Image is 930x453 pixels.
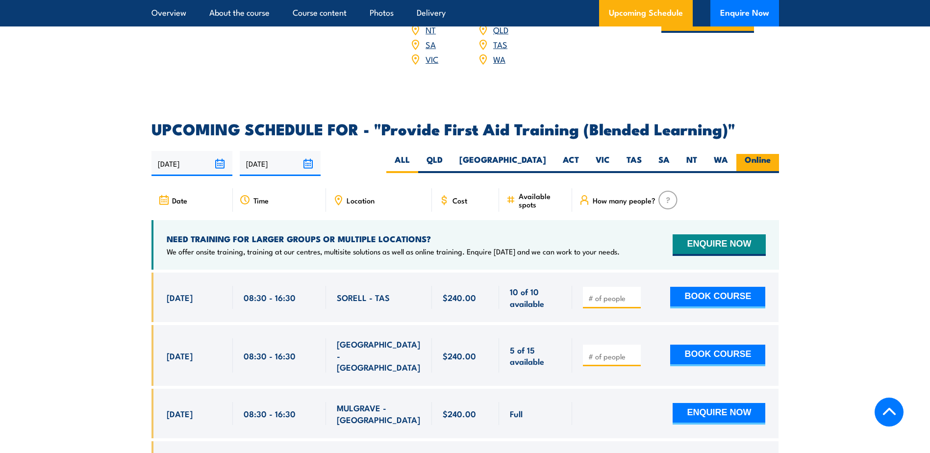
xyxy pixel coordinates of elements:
[451,154,554,173] label: [GEOGRAPHIC_DATA]
[510,408,523,419] span: Full
[587,154,618,173] label: VIC
[519,192,565,208] span: Available spots
[337,292,390,303] span: SORELL - TAS
[426,24,436,35] a: NT
[337,338,421,373] span: [GEOGRAPHIC_DATA] - [GEOGRAPHIC_DATA]
[673,234,765,256] button: ENQUIRE NOW
[253,196,269,204] span: Time
[443,350,476,361] span: $240.00
[670,345,765,366] button: BOOK COURSE
[493,38,507,50] a: TAS
[167,408,193,419] span: [DATE]
[510,286,561,309] span: 10 of 10 available
[337,402,421,425] span: MULGRAVE - [GEOGRAPHIC_DATA]
[443,408,476,419] span: $240.00
[151,122,779,135] h2: UPCOMING SCHEDULE FOR - "Provide First Aid Training (Blended Learning)"
[493,53,505,65] a: WA
[418,154,451,173] label: QLD
[386,154,418,173] label: ALL
[554,154,587,173] label: ACT
[167,292,193,303] span: [DATE]
[510,344,561,367] span: 5 of 15 available
[593,196,655,204] span: How many people?
[244,292,296,303] span: 08:30 - 16:30
[167,247,620,256] p: We offer onsite training, training at our centres, multisite solutions as well as online training...
[678,154,705,173] label: NT
[244,350,296,361] span: 08:30 - 16:30
[736,154,779,173] label: Online
[167,233,620,244] h4: NEED TRAINING FOR LARGER GROUPS OR MULTIPLE LOCATIONS?
[151,151,232,176] input: From date
[452,196,467,204] span: Cost
[588,352,637,361] input: # of people
[426,38,436,50] a: SA
[493,24,508,35] a: QLD
[172,196,187,204] span: Date
[167,350,193,361] span: [DATE]
[618,154,650,173] label: TAS
[673,403,765,425] button: ENQUIRE NOW
[244,408,296,419] span: 08:30 - 16:30
[670,287,765,308] button: BOOK COURSE
[347,196,375,204] span: Location
[588,293,637,303] input: # of people
[240,151,321,176] input: To date
[705,154,736,173] label: WA
[650,154,678,173] label: SA
[426,53,438,65] a: VIC
[443,292,476,303] span: $240.00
